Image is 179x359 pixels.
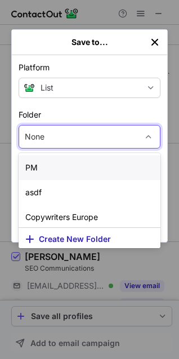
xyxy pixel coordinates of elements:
[19,109,160,120] label: Folder
[19,205,160,230] div: Copywriters Europe
[41,83,141,92] div: List
[19,37,30,48] button: right-button
[19,62,160,73] label: Platform
[149,37,160,48] img: ...
[19,227,160,248] button: Create New Folder
[25,131,44,142] div: None
[30,38,149,47] div: Save to...
[24,82,35,93] img: Contact Out
[19,78,160,98] button: save-profile-one-click
[19,155,160,180] div: PM
[19,180,160,205] div: asdf
[39,235,111,244] span: Create New Folder
[149,37,160,48] button: left-button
